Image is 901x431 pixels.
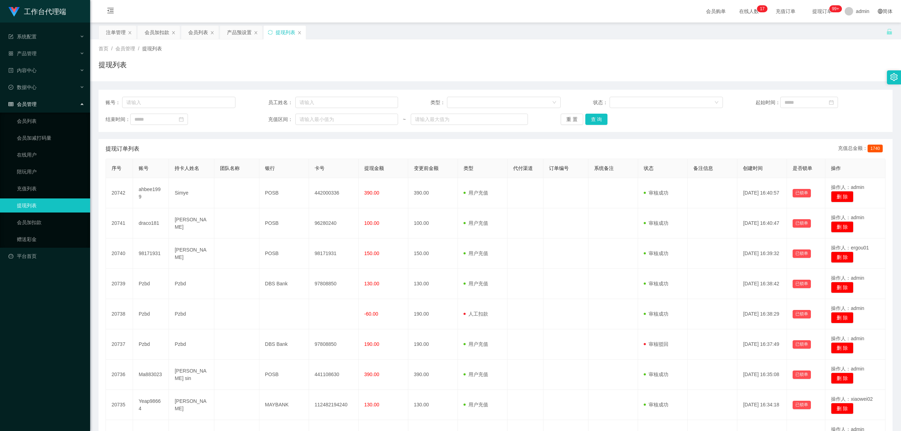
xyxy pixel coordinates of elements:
td: 96280240 [309,208,359,239]
span: 190.00 [364,341,379,347]
span: 在线人数 [736,9,762,14]
span: 人工扣款 [464,311,488,317]
span: 操作人：admin [831,275,864,281]
td: [DATE] 16:35:08 [737,360,787,390]
span: 390.00 [364,190,379,196]
div: 注单管理 [106,26,126,39]
button: 删 除 [831,252,853,263]
i: 图标: close [210,31,214,35]
span: 会员管理 [115,46,135,51]
span: 用户充值 [464,190,488,196]
span: 审核成功 [644,311,668,317]
td: 130.00 [408,390,458,420]
td: 97808850 [309,269,359,299]
td: Pzbd [133,269,169,299]
span: 用户充值 [464,341,488,347]
div: 提现列表 [276,26,295,39]
span: 1740 [868,145,883,152]
span: 订单编号 [549,165,569,171]
span: 提现列表 [142,46,162,51]
td: Pzbd [133,329,169,360]
td: 20742 [106,178,133,208]
button: 已锁单 [793,401,811,409]
div: 充值总金额： [838,145,886,153]
i: 图标: calendar [179,117,184,122]
i: 图标: check-circle-o [8,85,13,90]
td: 20736 [106,360,133,390]
span: 类型 [464,165,473,171]
span: -60.00 [364,311,378,317]
i: 图标: profile [8,68,13,73]
span: 审核成功 [644,372,668,377]
span: ~ [398,116,411,123]
span: 操作人：admin [831,366,864,372]
button: 已锁单 [793,310,811,318]
input: 请输入 [122,97,236,108]
button: 删 除 [831,191,853,202]
td: POSB [259,178,309,208]
td: 98171931 [133,239,169,269]
span: 用户充值 [464,281,488,286]
a: 会员加扣款 [17,215,84,229]
button: 查 询 [585,114,608,125]
td: [DATE] 16:38:29 [737,299,787,329]
sup: 17 [757,5,767,12]
span: 结束时间： [106,116,130,123]
td: [DATE] 16:37:49 [737,329,787,360]
td: 20735 [106,390,133,420]
span: 操作人：admin [831,305,864,311]
td: DBS Bank [259,329,309,360]
td: POSB [259,239,309,269]
td: 20737 [106,329,133,360]
span: 100.00 [364,220,379,226]
span: 数据中心 [8,84,37,90]
span: 员工姓名： [268,99,296,106]
td: 20740 [106,239,133,269]
span: 变更前金额 [414,165,439,171]
div: 产品预设置 [227,26,252,39]
td: [PERSON_NAME] [169,208,214,239]
i: 图标: setting [890,73,898,81]
button: 已锁单 [793,280,811,288]
span: 操作人：admin [831,184,864,190]
td: Yeap98664 [133,390,169,420]
a: 工作台代理端 [8,8,66,14]
span: 团队名称 [220,165,240,171]
a: 在线用户 [17,148,84,162]
td: [DATE] 16:40:47 [737,208,787,239]
a: 会员列表 [17,114,84,128]
a: 提现列表 [17,198,84,213]
td: 20738 [106,299,133,329]
td: 390.00 [408,360,458,390]
span: 150.00 [364,251,379,256]
button: 删 除 [831,342,853,354]
i: 图标: close [171,31,176,35]
a: 陪玩用户 [17,165,84,179]
button: 已锁单 [793,340,811,349]
span: 审核成功 [644,281,668,286]
span: 操作人：xiaowei02 [831,396,872,402]
td: 390.00 [408,178,458,208]
i: 图标: down [714,100,719,105]
span: 账号： [106,99,122,106]
i: 图标: sync [268,30,273,35]
td: [DATE] 16:38:42 [737,269,787,299]
i: 图标: calendar [829,100,834,105]
button: 删 除 [831,221,853,233]
span: 130.00 [364,281,379,286]
p: 7 [762,5,765,12]
td: MAYBANK [259,390,309,420]
h1: 工作台代理端 [24,0,66,23]
i: 图标: form [8,34,13,39]
span: 产品管理 [8,51,37,56]
button: 删 除 [831,403,853,414]
a: 图标: dashboard平台首页 [8,249,84,263]
i: 图标: down [552,100,556,105]
td: 130.00 [408,269,458,299]
button: 已锁单 [793,370,811,379]
button: 已锁单 [793,219,811,228]
td: Simye [169,178,214,208]
td: [DATE] 16:34:18 [737,390,787,420]
span: 操作人：admin [831,215,864,220]
span: 操作人：ergou01 [831,245,869,251]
